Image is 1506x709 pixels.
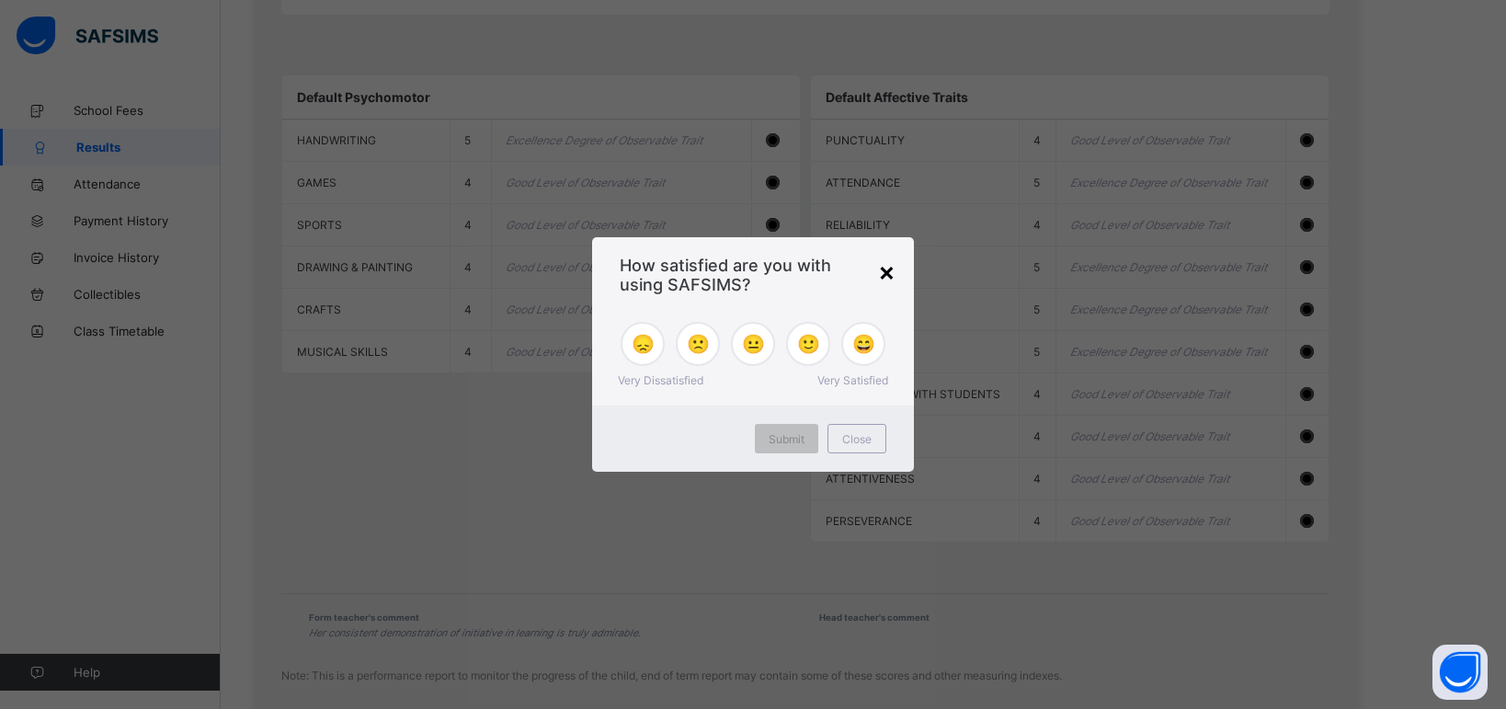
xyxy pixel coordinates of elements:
[742,333,765,355] span: 😐
[842,432,872,446] span: Close
[618,373,703,387] span: Very Dissatisfied
[878,256,896,287] div: ×
[797,333,820,355] span: 🙂
[687,333,710,355] span: 🙁
[620,256,886,294] span: How satisfied are you with using SAFSIMS?
[632,333,655,355] span: 😞
[852,333,875,355] span: 😄
[817,373,888,387] span: Very Satisfied
[1432,645,1488,700] button: Open asap
[769,432,804,446] span: Submit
